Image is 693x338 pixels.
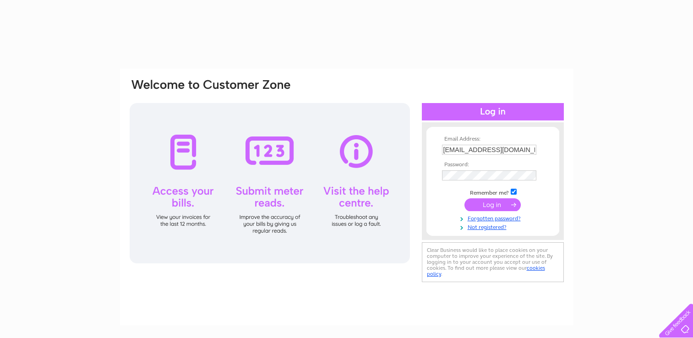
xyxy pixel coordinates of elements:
input: Submit [464,198,521,211]
div: Clear Business would like to place cookies on your computer to improve your experience of the sit... [422,242,564,282]
a: cookies policy [427,265,545,277]
a: Not registered? [442,222,546,231]
td: Remember me? [440,187,546,196]
th: Email Address: [440,136,546,142]
th: Password: [440,162,546,168]
a: Forgotten password? [442,213,546,222]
